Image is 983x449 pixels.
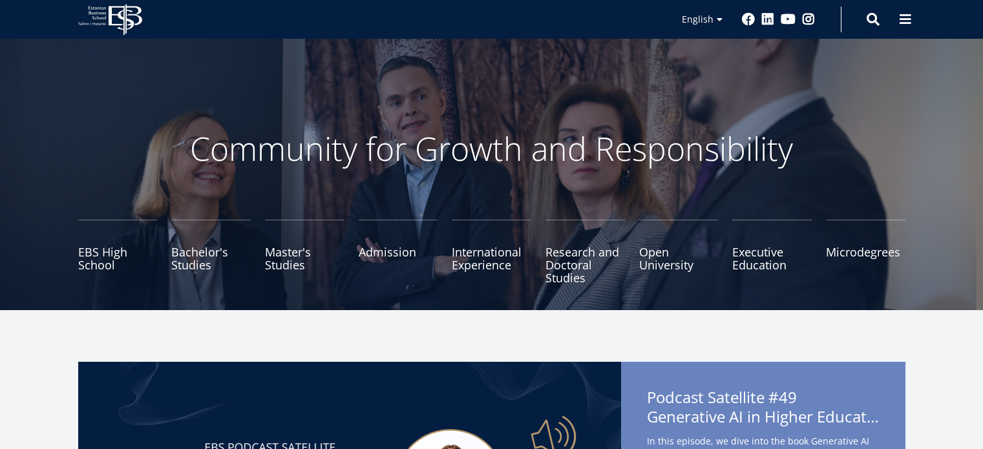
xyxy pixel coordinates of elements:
a: EBS High School [78,220,158,284]
span: Podcast Satellite #49 [647,388,880,430]
a: Open University [639,220,719,284]
a: Youtube [781,13,796,26]
a: Bachelor's Studies [171,220,251,284]
a: Executive Education [732,220,812,284]
span: Generative AI in Higher Education: The Good, the Bad, and the Ugly [647,407,880,426]
p: Community for Growth and Responsibility [149,129,834,168]
a: Linkedin [761,13,774,26]
a: Microdegrees [826,220,905,284]
a: Research and Doctoral Studies [545,220,625,284]
a: Master's Studies [265,220,344,284]
a: Facebook [742,13,755,26]
a: Admission [359,220,438,284]
a: Instagram [802,13,815,26]
a: International Experience [452,220,531,284]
